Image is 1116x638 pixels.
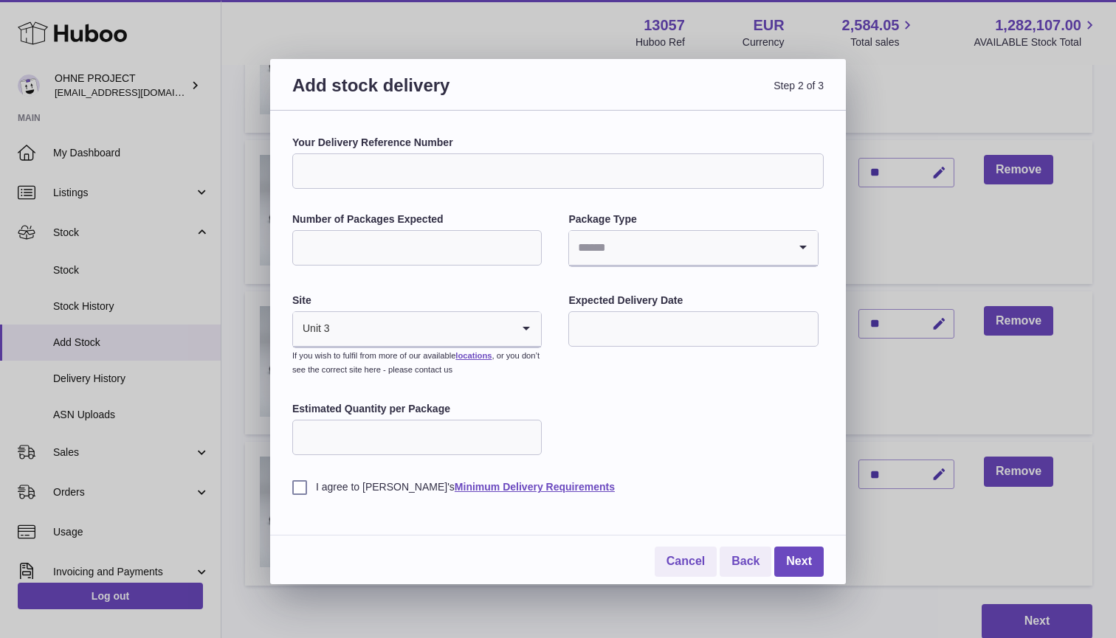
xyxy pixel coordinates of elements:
label: Number of Packages Expected [292,212,542,226]
a: Next [774,547,824,577]
a: Cancel [655,547,717,577]
span: Unit 3 [293,312,331,346]
a: Minimum Delivery Requirements [455,481,615,493]
input: Search for option [569,231,788,265]
a: locations [455,351,492,360]
small: If you wish to fulfil from more of our available , or you don’t see the correct site here - pleas... [292,351,540,374]
div: Search for option [569,231,817,266]
div: Search for option [293,312,541,347]
span: Step 2 of 3 [558,74,824,114]
h3: Add stock delivery [292,74,558,114]
label: I agree to [PERSON_NAME]'s [292,480,824,494]
input: Search for option [331,312,512,346]
label: Package Type [568,212,818,226]
label: Site [292,294,542,308]
label: Expected Delivery Date [568,294,818,308]
label: Estimated Quantity per Package [292,402,542,416]
label: Your Delivery Reference Number [292,136,824,150]
a: Back [720,547,771,577]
